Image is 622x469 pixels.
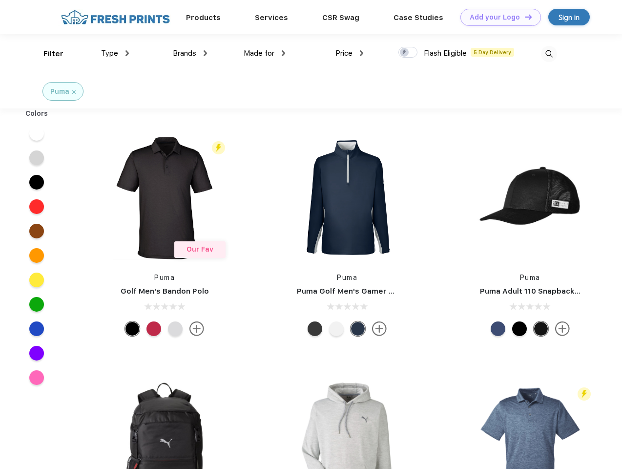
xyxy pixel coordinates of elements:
[424,49,467,58] span: Flash Eligible
[282,50,285,56] img: dropdown.png
[204,50,207,56] img: dropdown.png
[255,13,288,22] a: Services
[186,13,221,22] a: Products
[559,12,580,23] div: Sign in
[337,274,357,281] a: Puma
[534,321,548,336] div: Pma Blk with Pma Blk
[548,9,590,25] a: Sign in
[187,245,213,253] span: Our Fav
[351,321,365,336] div: Navy Blazer
[512,321,527,336] div: Pma Blk Pma Blk
[189,321,204,336] img: more.svg
[72,90,76,94] img: filter_cancel.svg
[465,133,595,263] img: func=resize&h=266
[322,13,359,22] a: CSR Swag
[244,49,274,58] span: Made for
[154,274,175,281] a: Puma
[555,321,570,336] img: more.svg
[121,287,209,296] a: Golf Men's Bandon Polo
[335,49,352,58] span: Price
[372,321,387,336] img: more.svg
[520,274,540,281] a: Puma
[50,86,69,97] div: Puma
[329,321,344,336] div: Bright White
[173,49,196,58] span: Brands
[470,13,520,21] div: Add your Logo
[18,108,56,119] div: Colors
[125,50,129,56] img: dropdown.png
[212,141,225,154] img: flash_active_toggle.svg
[282,133,412,263] img: func=resize&h=266
[125,321,140,336] div: Puma Black
[491,321,505,336] div: Peacoat Qut Shd
[471,48,514,57] span: 5 Day Delivery
[58,9,173,26] img: fo%20logo%202.webp
[101,49,118,58] span: Type
[43,48,63,60] div: Filter
[578,387,591,401] img: flash_active_toggle.svg
[146,321,161,336] div: Ski Patrol
[308,321,322,336] div: Puma Black
[168,321,183,336] div: High Rise
[100,133,229,263] img: func=resize&h=266
[541,46,557,62] img: desktop_search.svg
[297,287,451,296] a: Puma Golf Men's Gamer Golf Quarter-Zip
[525,14,532,20] img: DT
[360,50,363,56] img: dropdown.png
